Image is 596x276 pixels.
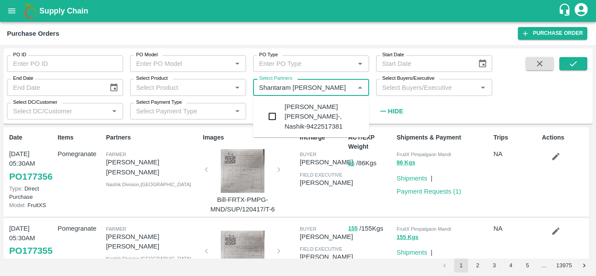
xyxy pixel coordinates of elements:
[7,79,102,95] input: End Date
[7,55,123,72] input: Enter PO ID
[39,7,88,15] b: Supply Chain
[577,259,591,273] button: Go to next page
[348,158,393,168] p: / 86 Kgs
[376,55,471,72] input: Start Date
[300,246,343,252] span: field executive
[427,170,432,183] div: |
[397,232,418,242] button: 155 Kgs
[388,108,403,115] strong: Hide
[397,175,427,182] a: Shipments
[210,195,275,215] p: Bill-FRTX-PMPG-MND/SUP/120417/T-6
[397,188,461,195] a: Payment Requests (1)
[348,159,354,169] button: 86
[13,51,26,58] label: PO ID
[487,259,501,273] button: Go to page 3
[542,133,587,142] p: Actions
[259,51,278,58] label: PO Type
[474,55,491,72] button: Choose date
[573,2,589,20] div: account of current user
[376,104,406,119] button: Hide
[259,75,292,82] label: Select Partners
[382,51,404,58] label: Start Date
[106,133,199,142] p: Partners
[427,244,432,257] div: |
[13,99,57,106] label: Select DC/Customer
[397,152,451,157] span: FruitX Pimpalgaon Mandi
[136,99,182,106] label: Select Payment Type
[493,224,538,233] p: NA
[504,259,518,273] button: Go to page 4
[9,133,54,142] p: Date
[9,149,54,169] p: [DATE] 05:30AM
[13,75,33,82] label: End Date
[136,51,158,58] label: PO Model
[493,149,538,159] p: NA
[10,106,106,117] input: Select DC/Customer
[256,58,341,69] input: Enter PO Type
[106,157,199,177] p: [PERSON_NAME] [PERSON_NAME]
[9,184,54,201] p: Direct Purchase
[232,58,243,69] button: Open
[471,259,485,273] button: Go to page 2
[284,102,362,131] div: [PERSON_NAME] [PERSON_NAME]-, Nashik-9422517381
[203,133,296,142] p: Images
[300,226,316,232] span: buyer
[106,232,199,252] p: [PERSON_NAME] [PERSON_NAME]
[133,106,218,117] input: Select Payment Type
[354,82,366,93] button: Close
[106,182,191,187] span: Nashik Division , [GEOGRAPHIC_DATA]
[382,75,435,82] label: Select Buyers/Executive
[9,169,52,184] a: PO177356
[7,28,59,39] div: Purchase Orders
[300,252,353,262] p: [PERSON_NAME]
[354,58,366,69] button: Open
[300,172,343,177] span: field executive
[558,3,573,19] div: customer-support
[58,149,103,159] p: Pomegranate
[136,75,168,82] label: Select Product
[9,224,54,243] p: [DATE] 05:30AM
[9,201,54,209] p: FruitXS
[106,256,191,261] span: Nashik Division , [GEOGRAPHIC_DATA]
[58,133,103,142] p: Items
[521,259,534,273] button: Go to page 5
[300,152,316,157] span: buyer
[58,224,103,233] p: Pomegranate
[493,133,538,142] p: Trips
[554,259,575,273] button: Go to page 13975
[537,262,551,270] div: …
[133,82,229,93] input: Select Product
[300,133,345,142] p: Incharge
[477,82,489,93] button: Open
[348,224,393,234] p: / 155 Kgs
[518,27,587,40] a: Purchase Order
[454,259,468,273] button: page 1
[397,249,427,256] a: Shipments
[9,202,26,208] span: Model:
[22,2,39,20] img: logo
[39,5,558,17] a: Supply Chain
[106,152,126,157] span: Farmer
[9,243,52,259] a: PO177355
[397,158,415,168] button: 86 Kgs
[397,133,490,142] p: Shipments & Payment
[232,106,243,117] button: Open
[9,185,23,192] span: Type:
[109,106,120,117] button: Open
[397,226,451,232] span: FruitX Pimpalgaon Mandi
[133,58,218,69] input: Enter PO Model
[106,226,126,232] span: Farmer
[436,259,593,273] nav: pagination navigation
[300,232,353,242] p: [PERSON_NAME]
[256,82,352,93] input: Select Partners
[379,82,475,93] input: Select Buyers/Executive
[106,79,122,96] button: Choose date
[300,178,353,187] p: [PERSON_NAME]
[348,133,393,151] p: ACT/EXP Weight
[300,157,353,167] p: [PERSON_NAME]
[232,82,243,93] button: Open
[348,224,358,234] button: 155
[2,1,22,21] button: open drawer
